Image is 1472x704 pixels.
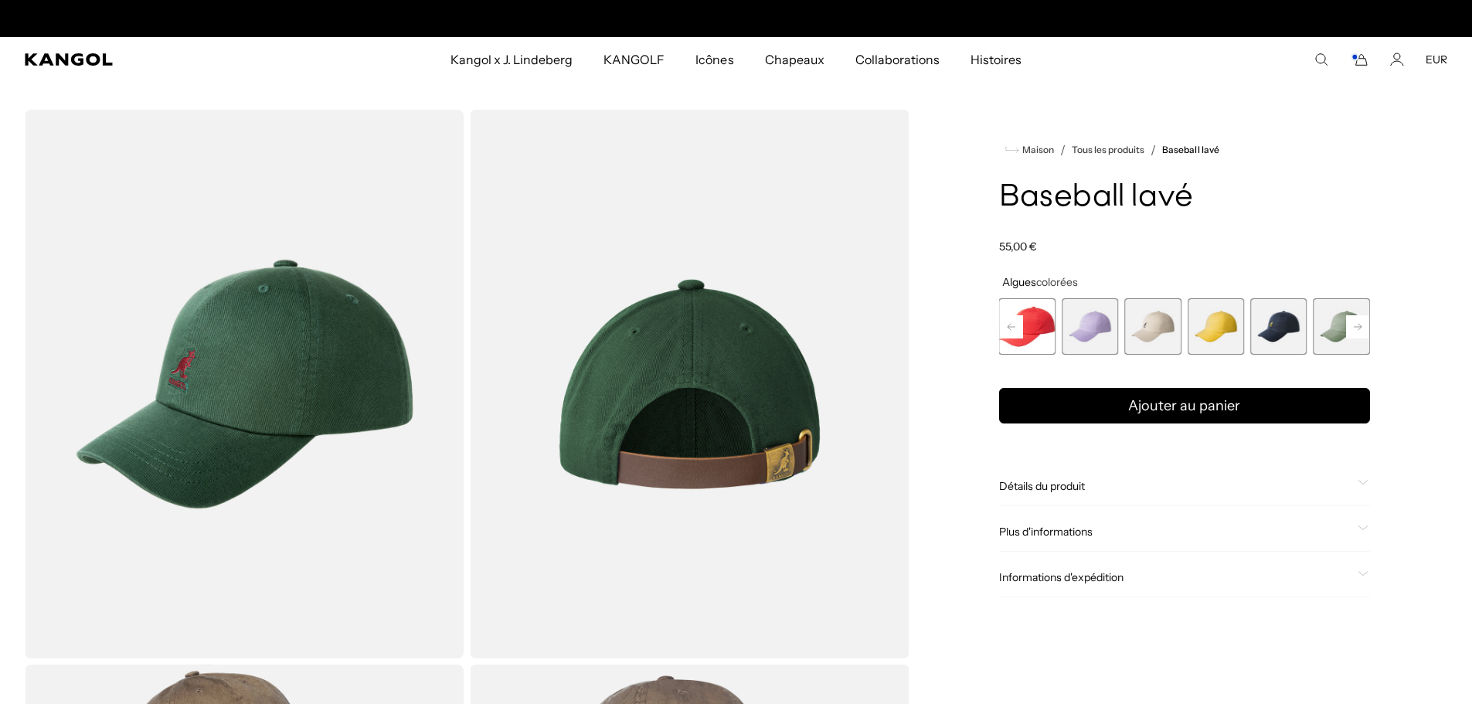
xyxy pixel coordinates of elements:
font: Ajouter au panier [1128,397,1240,414]
font: Chapeaux [765,52,824,67]
font: Informations d'expédition [999,570,1124,584]
a: Kangol [25,53,298,66]
a: Maison [1005,143,1054,157]
font: Baseball lavé [999,182,1194,213]
a: Tous les produits [1072,145,1144,155]
font: 55,00 € [999,240,1037,253]
div: 4 sur 14 [1062,298,1118,355]
font: Icônes [695,52,733,67]
label: Huile verte [1314,298,1370,355]
div: 7 sur 14 [1250,298,1307,355]
label: Cerise Glow [999,298,1056,355]
font: Kangol x J. Lindeberg [450,52,573,67]
font: / [1151,142,1156,158]
img: algues colorées [470,110,909,658]
button: Panier [1350,53,1368,66]
font: KANGOLF [603,52,665,67]
font: Maison [1022,144,1054,155]
font: Tous les produits [1072,144,1144,155]
img: algues colorées [25,110,464,658]
label: Marine [1250,298,1307,355]
font: Histoires [971,52,1022,67]
font: colorées [1036,275,1078,289]
slideshow-component: Barre d'annonces [577,8,896,29]
font: Plus d'informations [999,525,1093,539]
a: Chapeaux [750,37,840,82]
button: EUR [1426,53,1447,66]
a: Icônes [680,37,749,82]
a: KANGOLF [588,37,680,82]
a: Histoires [955,37,1037,82]
label: Lilas glacé [1062,298,1118,355]
nav: chapelure [999,141,1370,159]
div: 1 sur 2 [577,8,896,29]
font: Détails du produit [999,479,1085,493]
font: / [1060,142,1066,158]
font: Baseball lavé [1162,144,1219,155]
div: 6 sur 14 [1188,298,1244,355]
div: 3 sur 14 [999,298,1056,355]
a: Kangol x J. Lindeberg [435,37,589,82]
div: Annonce [577,8,896,29]
font: Collaborations [855,52,940,67]
summary: Rechercher ici [1314,53,1328,66]
font: Algues [1002,275,1036,289]
label: Sorbet au citron [1188,298,1244,355]
div: 8 sur 14 [1314,298,1370,355]
a: Collaborations [840,37,955,82]
button: Ajouter au panier [999,388,1370,423]
a: Compte [1390,53,1404,66]
label: Kaki [1124,298,1181,355]
div: 5 sur 14 [1124,298,1181,355]
a: Baseball lavé [1162,145,1219,155]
